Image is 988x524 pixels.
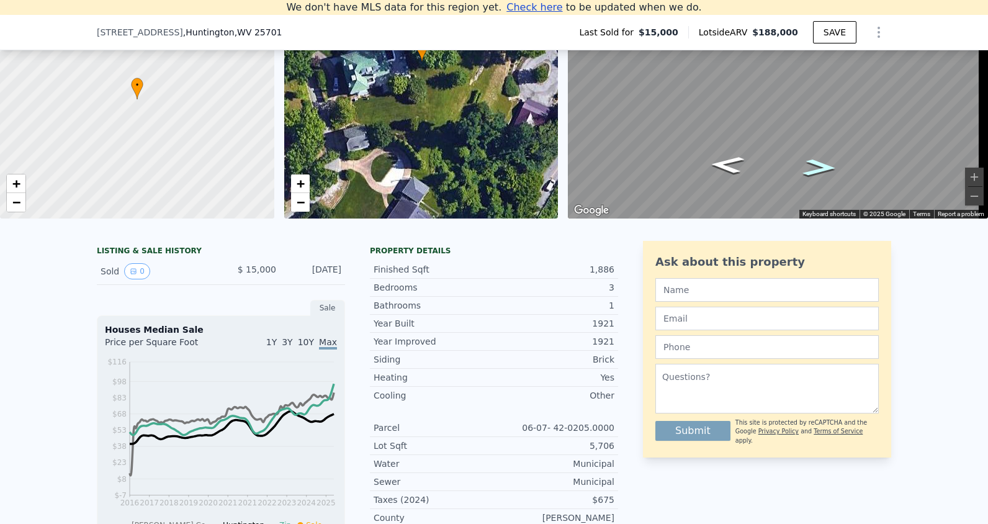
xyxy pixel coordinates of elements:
span: , Huntington [183,26,282,38]
a: Report a problem [938,210,984,217]
a: Zoom in [7,174,25,193]
tspan: $116 [107,358,127,366]
tspan: 2025 [317,499,336,507]
div: • [131,78,143,99]
tspan: $8 [117,475,127,484]
div: Year Improved [374,335,494,348]
tspan: 2022 [258,499,277,507]
div: Property details [370,246,618,256]
a: Zoom out [291,193,310,212]
div: Houses Median Sale [105,323,337,336]
div: Finished Sqft [374,263,494,276]
div: Ask about this property [655,253,879,271]
span: © 2025 Google [863,210,905,217]
div: Price per Square Foot [105,336,221,356]
a: Zoom in [291,174,310,193]
button: View historical data [124,263,150,279]
div: Lot Sqft [374,440,494,452]
tspan: 2019 [179,499,199,507]
input: Email [655,307,879,330]
div: 1921 [494,317,614,330]
span: − [296,194,304,210]
tspan: $-7 [114,491,127,500]
div: Sold [101,263,211,279]
button: SAVE [813,21,856,43]
tspan: $23 [112,458,127,467]
div: • [416,40,428,61]
tspan: 2021 [238,499,258,507]
button: Keyboard shortcuts [802,210,856,219]
span: [STREET_ADDRESS] [97,26,183,38]
span: $15,000 [639,26,678,38]
span: 10Y [298,337,314,347]
div: 1 [494,299,614,312]
span: Check here [506,1,562,13]
span: Last Sold for [579,26,639,38]
path: Go East, Ridgewood Rd [696,152,759,178]
div: Brick [494,353,614,366]
img: Google [571,202,612,219]
span: + [296,176,304,191]
div: 1921 [494,335,614,348]
a: Privacy Policy [758,428,799,435]
button: Zoom in [965,168,984,186]
tspan: 2023 [277,499,297,507]
div: This site is protected by reCAPTCHA and the Google and apply. [735,418,879,445]
span: + [12,176,20,191]
div: LISTING & SALE HISTORY [97,246,345,258]
tspan: $98 [112,377,127,386]
div: Heating [374,371,494,384]
a: Zoom out [7,193,25,212]
div: [DATE] [286,263,341,279]
div: Bathrooms [374,299,494,312]
div: Municipal [494,476,614,488]
span: $ 15,000 [238,264,276,274]
tspan: $68 [112,410,127,418]
tspan: 2016 [120,499,140,507]
div: 3 [494,281,614,294]
span: Lotside ARV [699,26,752,38]
a: Terms (opens in new tab) [913,210,930,217]
a: Open this area in Google Maps (opens a new window) [571,202,612,219]
div: Year Built [374,317,494,330]
span: Max [319,337,337,350]
input: Name [655,278,879,302]
tspan: $38 [112,442,127,451]
button: Submit [655,421,730,441]
div: Cooling [374,389,494,402]
div: Water [374,458,494,470]
tspan: 2020 [199,499,218,507]
tspan: 2017 [140,499,159,507]
div: Yes [494,371,614,384]
button: Show Options [866,20,891,45]
a: Terms of Service [814,428,863,435]
tspan: $83 [112,394,127,402]
div: 06-07- 42-0205.0000 [494,422,614,434]
tspan: 2018 [159,499,179,507]
div: Municipal [494,458,614,470]
input: Phone [655,335,879,359]
span: • [131,79,143,91]
button: Zoom out [965,187,984,206]
div: Taxes (2024) [374,494,494,506]
span: $188,000 [752,27,798,37]
div: Siding [374,353,494,366]
tspan: $53 [112,426,127,435]
tspan: 2024 [297,499,316,507]
div: $675 [494,494,614,506]
div: Sewer [374,476,494,488]
span: − [12,194,20,210]
div: County [374,512,494,524]
div: 1,886 [494,263,614,276]
span: , WV 25701 [235,27,282,37]
div: Bedrooms [374,281,494,294]
div: Sale [310,300,345,316]
tspan: 2021 [218,499,238,507]
div: Parcel [374,422,494,434]
span: 1Y [266,337,277,347]
div: [PERSON_NAME] [494,512,614,524]
div: 5,706 [494,440,614,452]
div: Other [494,389,614,402]
path: Go West, Ridgewood Rd [789,155,851,180]
span: 3Y [282,337,292,347]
